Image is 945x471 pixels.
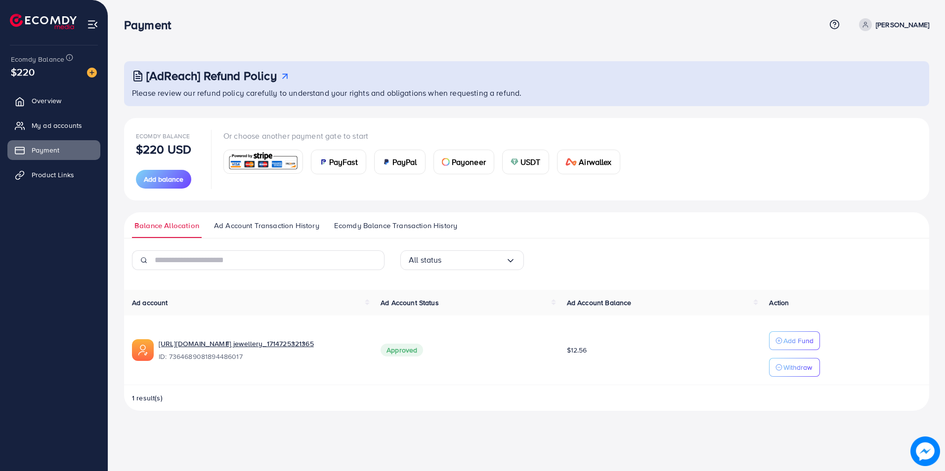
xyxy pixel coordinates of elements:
[334,220,457,231] span: Ecomdy Balance Transaction History
[136,170,191,189] button: Add balance
[7,165,100,185] a: Product Links
[223,150,303,174] a: card
[87,19,98,30] img: menu
[374,150,426,174] a: cardPayPal
[311,150,366,174] a: cardPayFast
[579,156,611,168] span: Airwallex
[136,143,191,155] p: $220 USD
[400,250,524,270] div: Search for option
[227,151,300,172] img: card
[769,331,820,350] button: Add Fund
[159,339,314,349] a: [URL][DOMAIN_NAME] jewellery_1714725321365
[769,358,820,377] button: Withdraw
[381,344,423,356] span: Approved
[146,69,277,83] h3: [AdReach] Refund Policy
[11,54,64,64] span: Ecomdy Balance
[32,145,59,155] span: Payment
[87,68,97,78] img: image
[876,19,929,31] p: [PERSON_NAME]
[557,150,620,174] a: cardAirwallex
[910,436,940,466] img: image
[442,252,506,268] input: Search for option
[144,174,183,184] span: Add balance
[223,130,628,142] p: Or choose another payment gate to start
[329,156,358,168] span: PayFast
[769,298,789,308] span: Action
[409,252,442,268] span: All status
[442,158,450,166] img: card
[132,339,154,361] img: ic-ads-acc.e4c84228.svg
[392,156,417,168] span: PayPal
[32,170,74,180] span: Product Links
[214,220,319,231] span: Ad Account Transaction History
[502,150,549,174] a: cardUSDT
[159,352,365,361] span: ID: 7364689081894486017
[567,298,632,308] span: Ad Account Balance
[32,96,61,106] span: Overview
[511,158,518,166] img: card
[783,361,812,373] p: Withdraw
[7,91,100,111] a: Overview
[7,140,100,160] a: Payment
[11,65,35,79] span: $220
[132,87,923,99] p: Please review our refund policy carefully to understand your rights and obligations when requesti...
[132,298,168,308] span: Ad account
[565,158,577,166] img: card
[32,120,82,130] span: My ad accounts
[855,18,929,31] a: [PERSON_NAME]
[132,393,163,403] span: 1 result(s)
[452,156,486,168] span: Payoneer
[567,345,587,355] span: $12.56
[520,156,541,168] span: USDT
[134,220,199,231] span: Balance Allocation
[433,150,494,174] a: cardPayoneer
[381,298,439,308] span: Ad Account Status
[7,116,100,135] a: My ad accounts
[10,14,77,29] img: logo
[783,335,814,347] p: Add Fund
[124,18,179,32] h3: Payment
[136,132,190,140] span: Ecomdy Balance
[319,158,327,166] img: card
[383,158,390,166] img: card
[159,339,365,361] div: <span class='underline'>1009530_zee.sy jewellery_1714725321365</span></br>7364689081894486017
